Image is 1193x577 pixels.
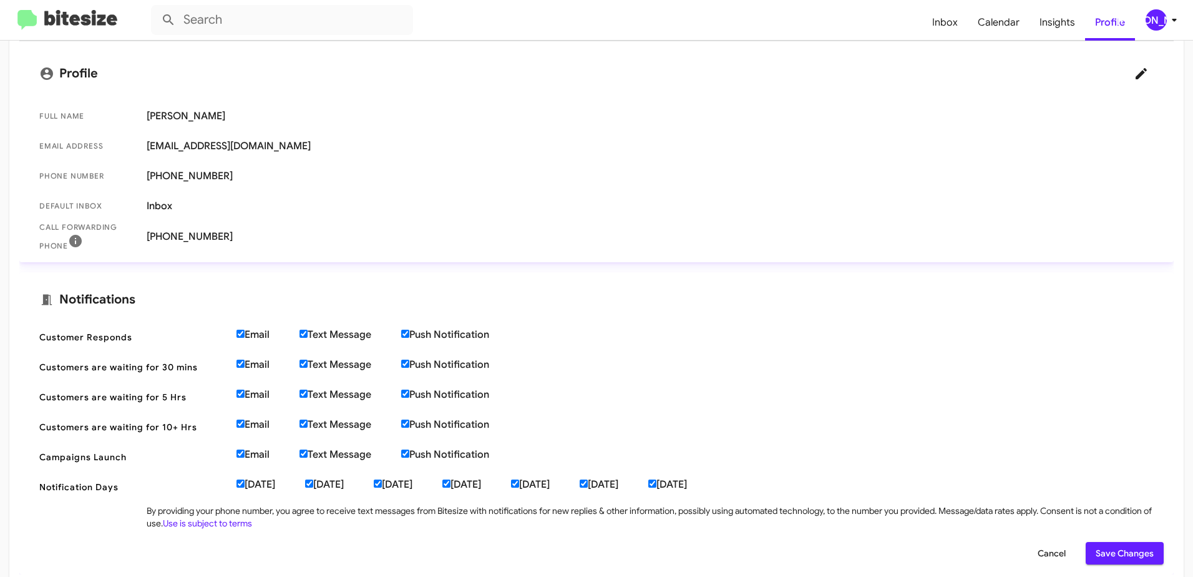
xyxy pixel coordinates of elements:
[39,61,1154,86] mat-card-title: Profile
[401,360,409,368] input: Push Notification
[39,361,226,373] span: Customers are waiting for 30 mins
[147,110,1154,122] span: [PERSON_NAME]
[299,328,401,341] label: Text Message
[236,358,299,371] label: Email
[299,358,401,371] label: Text Message
[511,478,580,491] label: [DATE]
[39,421,226,433] span: Customers are waiting for 10+ Hrs
[39,170,137,182] span: Phone number
[147,230,1154,243] span: [PHONE_NUMBER]
[401,418,519,431] label: Push Notification
[922,4,968,41] a: Inbox
[1135,9,1179,31] button: [PERSON_NAME]
[1030,4,1085,41] a: Insights
[236,388,299,401] label: Email
[648,480,656,488] input: [DATE]
[236,448,299,461] label: Email
[39,391,226,403] span: Customers are waiting for 5 Hrs
[305,478,374,491] label: [DATE]
[39,292,1154,307] mat-card-title: Notifications
[39,451,226,463] span: Campaigns Launch
[1038,542,1066,565] span: Cancel
[236,330,245,338] input: Email
[147,200,1154,212] span: Inbox
[1096,542,1154,565] span: Save Changes
[511,480,519,488] input: [DATE]
[580,480,588,488] input: [DATE]
[1028,542,1076,565] button: Cancel
[236,418,299,431] label: Email
[374,480,382,488] input: [DATE]
[299,418,401,431] label: Text Message
[39,221,137,252] span: Call Forwarding Phone
[299,420,308,428] input: Text Message
[299,450,308,458] input: Text Message
[39,481,226,493] span: Notification Days
[648,478,717,491] label: [DATE]
[968,4,1030,41] a: Calendar
[401,388,519,401] label: Push Notification
[305,480,313,488] input: [DATE]
[299,388,401,401] label: Text Message
[236,478,305,491] label: [DATE]
[580,478,648,491] label: [DATE]
[401,390,409,398] input: Push Notification
[374,478,442,491] label: [DATE]
[401,358,519,371] label: Push Notification
[401,330,409,338] input: Push Notification
[236,390,245,398] input: Email
[236,360,245,368] input: Email
[1086,542,1164,565] button: Save Changes
[236,328,299,341] label: Email
[236,450,245,458] input: Email
[401,448,519,461] label: Push Notification
[163,518,252,529] a: Use is subject to terms
[236,480,245,488] input: [DATE]
[401,328,519,341] label: Push Notification
[147,140,1154,152] span: [EMAIL_ADDRESS][DOMAIN_NAME]
[299,330,308,338] input: Text Message
[1146,9,1167,31] div: [PERSON_NAME]
[299,390,308,398] input: Text Message
[442,480,450,488] input: [DATE]
[39,200,137,212] span: Default Inbox
[401,450,409,458] input: Push Notification
[147,170,1154,182] span: [PHONE_NUMBER]
[151,5,413,35] input: Search
[147,505,1154,530] div: By providing your phone number, you agree to receive text messages from Bitesize with notificatio...
[299,360,308,368] input: Text Message
[39,140,137,152] span: Email Address
[236,420,245,428] input: Email
[1085,4,1135,41] a: Profile
[39,331,226,343] span: Customer Responds
[299,448,401,461] label: Text Message
[401,420,409,428] input: Push Notification
[442,478,511,491] label: [DATE]
[39,110,137,122] span: Full Name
